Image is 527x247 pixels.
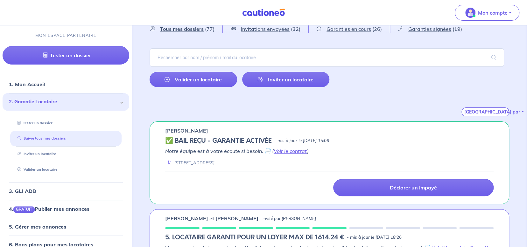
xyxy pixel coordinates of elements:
[242,72,330,87] a: Inviter un locataire
[3,202,129,215] div: 4.GRATUITPublier mes annonces
[10,164,122,175] div: Valider un locataire
[10,118,122,128] div: Tester un dossier
[165,137,272,145] h5: ✅ BAIL REÇU - GARANTIE ACTIVÉE
[10,133,122,144] div: Suivre tous mes dossiers
[390,184,437,191] p: Déclarer un impayé
[223,25,308,33] a: Invitations envoyées(32)
[309,25,390,33] a: Garanties en cours(26)
[9,81,45,87] a: 1. Mon Accueil
[484,49,504,66] span: search
[274,138,329,144] p: - mis à jour le [DATE] 15:06
[291,26,300,32] span: (32)
[461,107,509,116] button: [GEOGRAPHIC_DATA] par
[165,160,214,166] div: [STREET_ADDRESS]
[3,93,129,111] div: 2. Garantie Locataire
[240,9,287,17] img: Cautioneo
[150,48,504,67] input: Rechercher par nom / prénom / mail du locataire
[165,234,494,241] div: state: LANDLORD-CONTACT-IN-PENDING, Context: ,
[9,98,118,106] span: 2. Garantie Locataire
[3,220,129,233] div: 5. Gérer mes annonces
[390,25,470,33] a: Garanties signées(19)
[9,223,66,230] a: 5. Gérer mes annonces
[327,26,371,32] span: Garanties en cours
[347,234,402,241] p: - mis à jour le [DATE] 18:26
[165,215,258,222] p: [PERSON_NAME] et [PERSON_NAME]
[9,188,36,194] a: 3. GLI ADB
[241,26,290,32] span: Invitations envoyées
[35,32,97,38] p: MON ESPACE PARTENAIRE
[165,148,309,154] em: Notre équipe est à votre écoute si besoin. 📄 ( )
[10,149,122,159] div: Inviter un locataire
[3,46,129,65] a: Tester un dossier
[165,127,208,134] p: [PERSON_NAME]
[260,216,316,222] p: - invité par [PERSON_NAME]
[3,78,129,91] div: 1. Mon Accueil
[274,148,307,154] a: Voir le contrat
[3,185,129,197] div: 3. GLI ADB
[150,25,222,33] a: Tous mes dossiers(77)
[9,206,89,212] a: 4.GRATUITPublier mes annonces
[150,72,237,87] a: Valider un locataire
[205,26,214,32] span: (77)
[165,137,494,145] div: state: CONTRACT-VALIDATED, Context: ,IS-GL-CAUTION
[165,234,344,241] h5: 5. LOCATAIRE GARANTI POUR UN LOYER MAX DE 1614.24 €
[453,26,462,32] span: (19)
[455,5,519,21] button: illu_account_valid_menu.svgMon compte
[478,9,508,17] p: Mon compte
[15,136,66,141] a: Suivre tous mes dossiers
[15,120,53,125] a: Tester un dossier
[15,152,56,156] a: Inviter un locataire
[372,26,382,32] span: (26)
[465,8,475,18] img: illu_account_valid_menu.svg
[408,26,451,32] span: Garanties signées
[333,179,494,196] a: Déclarer un impayé
[15,167,57,172] a: Valider un locataire
[160,26,204,32] span: Tous mes dossiers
